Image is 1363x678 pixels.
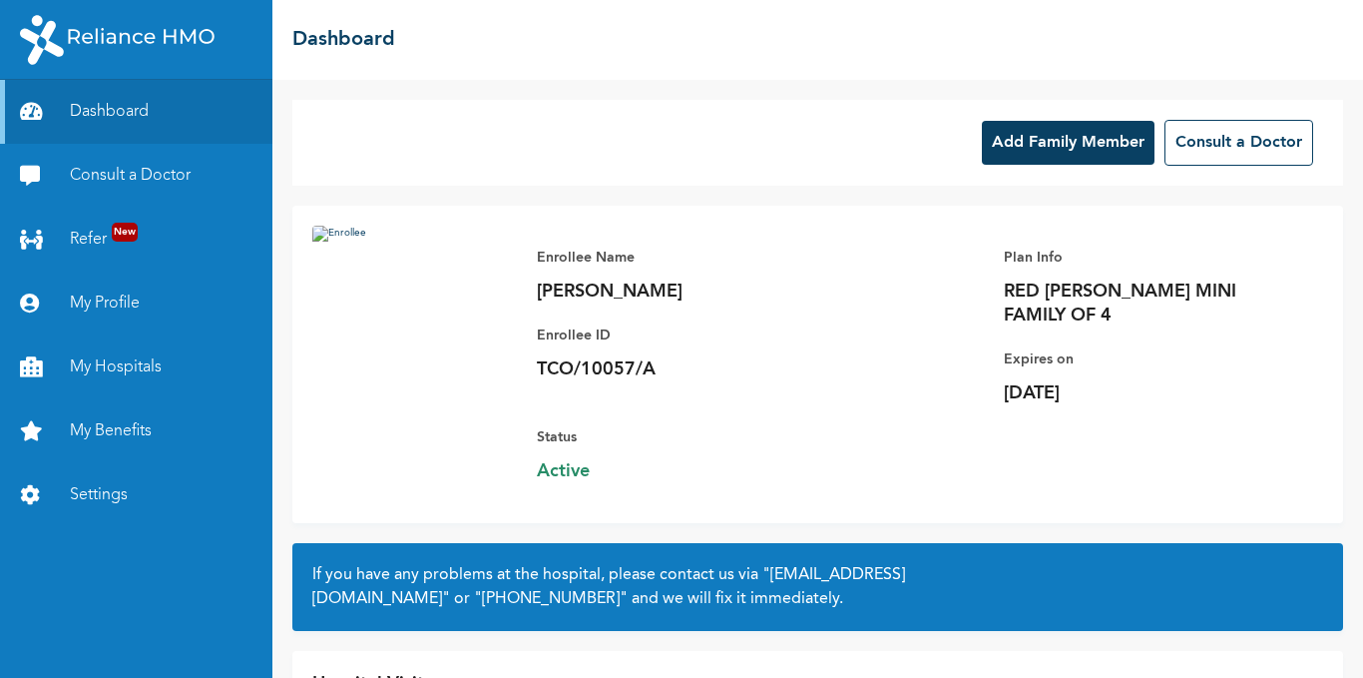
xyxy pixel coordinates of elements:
h2: If you have any problems at the hospital, please contact us via or and we will fix it immediately. [312,563,1323,611]
p: [PERSON_NAME] [537,280,816,304]
p: Plan Info [1004,246,1283,270]
p: Enrollee Name [537,246,816,270]
h2: Dashboard [292,25,395,55]
p: RED [PERSON_NAME] MINI FAMILY OF 4 [1004,280,1283,328]
span: Active [537,459,816,483]
span: New [112,223,138,242]
a: "[PHONE_NUMBER]" [474,591,628,607]
img: Enrollee [312,226,517,465]
p: [DATE] [1004,381,1283,405]
img: RelianceHMO's Logo [20,15,215,65]
p: TCO/10057/A [537,357,816,381]
p: Enrollee ID [537,324,816,347]
button: Add Family Member [982,121,1154,165]
button: Consult a Doctor [1164,120,1313,166]
p: Status [537,425,816,449]
p: Expires on [1004,347,1283,371]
